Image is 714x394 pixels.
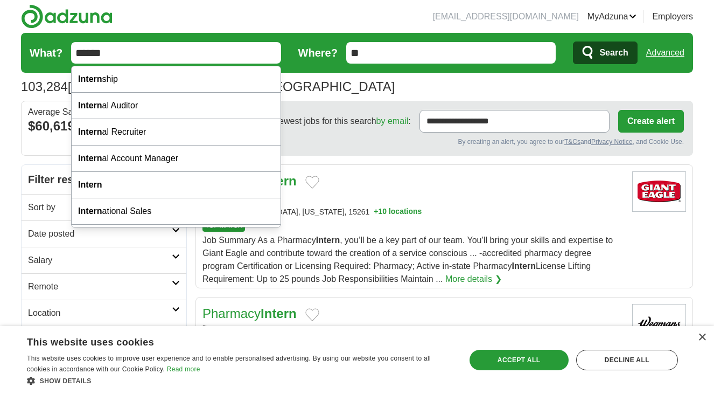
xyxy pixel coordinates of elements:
[698,334,706,342] div: Close
[72,66,281,93] div: ship
[618,110,684,133] button: Create alert
[376,116,409,126] a: by email
[632,171,686,212] img: Giant Eagle logo
[374,206,422,218] button: +10 locations
[646,42,684,64] a: Advanced
[22,300,186,326] a: Location
[632,304,686,344] img: Wegmans Food Market logo
[202,206,624,218] div: [GEOGRAPHIC_DATA], [US_STATE], 15261
[28,116,180,136] div: $60,619
[167,365,200,373] a: Read more, opens a new window
[78,74,102,84] strong: Intern
[22,165,186,194] h2: Filter results
[205,137,684,147] div: By creating an alert, you agree to our and , and Cookie Use.
[21,79,395,94] h1: [DEMOGRAPHIC_DATA] Jobs in [GEOGRAPHIC_DATA]
[72,119,281,146] div: al Recruiter
[202,236,613,284] span: Job Summary As a Pharmacy , you’ll be a key part of our team. You’ll bring your skills and expert...
[652,10,693,23] a: Employers
[599,42,628,64] span: Search
[28,201,172,214] h2: Sort by
[78,206,102,216] strong: Intern
[22,247,186,273] a: Salary
[22,220,186,247] a: Date posted
[27,375,452,386] div: Show details
[202,306,297,321] a: PharmacyIntern
[40,377,92,385] span: Show details
[28,280,172,293] h2: Remote
[512,261,535,271] strong: Intern
[587,10,637,23] a: MyAdzuna
[28,227,172,240] h2: Date posted
[261,306,297,321] strong: Intern
[576,350,678,370] div: Decline all
[78,101,102,110] strong: Intern
[21,4,113,29] img: Adzuna logo
[27,355,431,373] span: This website uses cookies to improve user experience and to enable personalised advertising. By u...
[28,254,172,267] h2: Salary
[72,146,281,172] div: al Account Manager
[72,93,281,119] div: al Auditor
[591,138,633,146] a: Privacy Notice
[316,236,340,245] strong: Intern
[433,10,579,23] li: [EMAIL_ADDRESS][DOMAIN_NAME]
[226,115,410,128] span: Receive the newest jobs for this search :
[28,307,172,320] h2: Location
[298,45,338,61] label: Where?
[22,194,186,220] a: Sort by
[78,154,102,163] strong: Intern
[27,333,425,349] div: This website uses cookies
[21,77,68,96] span: 103,284
[72,198,281,225] div: ational Sales
[78,180,102,189] strong: Intern
[374,206,378,218] span: +
[22,273,186,300] a: Remote
[78,127,102,136] strong: Intern
[72,225,281,251] div: Finance
[564,138,580,146] a: T&Cs
[573,42,637,64] button: Search
[30,45,62,61] label: What?
[470,350,569,370] div: Accept all
[28,108,180,116] div: Average Salary
[305,176,319,189] button: Add to favorite jobs
[445,273,502,286] a: More details ❯
[305,308,319,321] button: Add to favorite jobs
